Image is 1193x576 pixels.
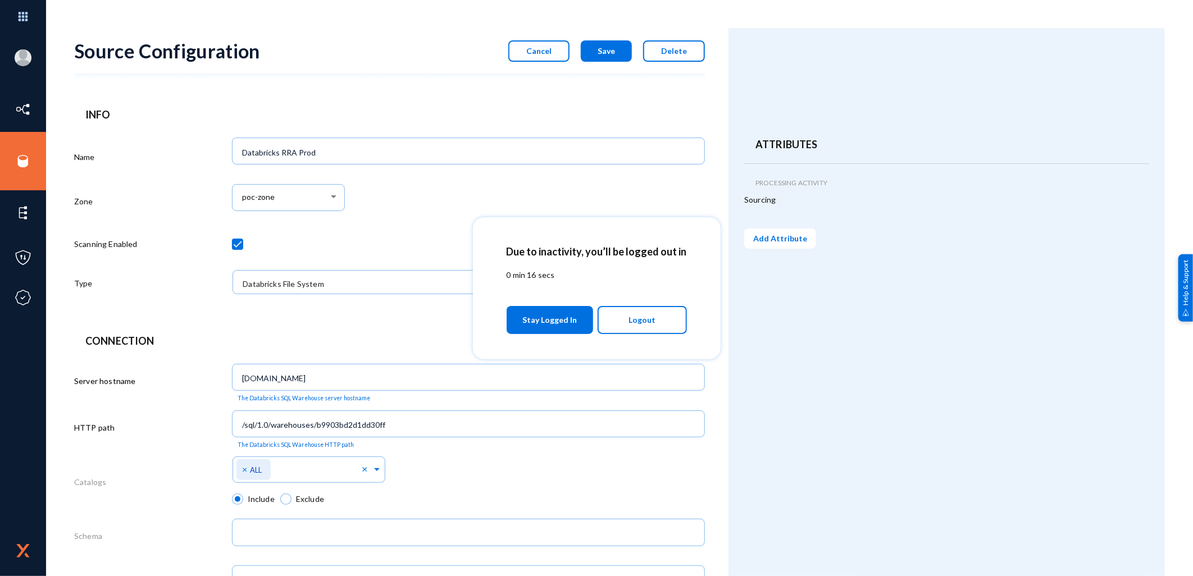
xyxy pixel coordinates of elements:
[507,245,687,258] h2: Due to inactivity, you’ll be logged out in
[507,306,594,334] button: Stay Logged In
[522,310,577,330] span: Stay Logged In
[629,310,655,330] span: Logout
[598,306,687,334] button: Logout
[507,269,687,281] p: 0 min 16 secs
